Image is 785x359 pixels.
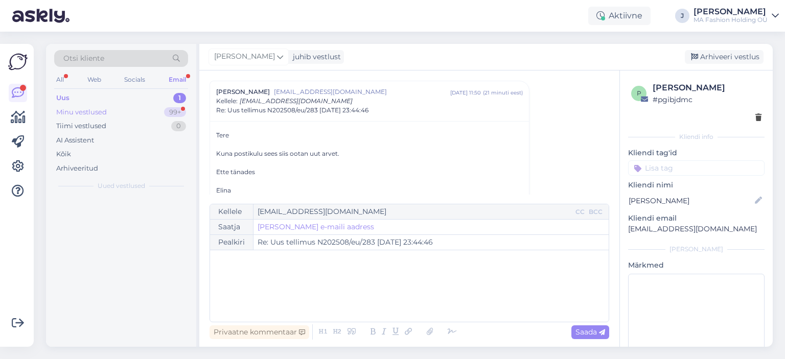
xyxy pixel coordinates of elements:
[628,160,765,176] input: Lisa tag
[637,89,641,97] span: p
[210,220,253,234] div: Saatja
[628,180,765,190] p: Kliendi nimi
[628,260,765,271] p: Märkmed
[253,204,573,219] input: Recepient...
[628,213,765,224] p: Kliendi email
[274,87,450,97] span: [EMAIL_ADDRESS][DOMAIN_NAME]
[628,224,765,234] p: [EMAIL_ADDRESS][DOMAIN_NAME]
[56,149,71,159] div: Kõik
[628,132,765,141] div: Kliendi info
[216,186,523,195] div: Elina
[210,204,253,219] div: Kellele
[164,107,186,117] div: 99+
[629,195,753,206] input: Lisa nimi
[685,50,764,64] div: Arhiveeri vestlus
[210,325,309,339] div: Privaatne kommentaar
[216,131,523,140] div: Tere
[8,52,28,71] img: Askly Logo
[122,73,147,86] div: Socials
[628,148,765,158] p: Kliendi tag'id
[216,167,523,177] div: Ette tänades
[450,89,481,97] div: [DATE] 11:50
[240,97,353,105] span: [EMAIL_ADDRESS][DOMAIN_NAME]
[216,149,523,158] div: Kuna postikulu sees siis ootan uut arvet.
[258,222,374,232] a: [PERSON_NAME] e-maili aadress
[253,235,609,250] input: Write subject here...
[628,245,765,254] div: [PERSON_NAME]
[216,106,368,115] span: Re: Uus tellimus N202508/eu/283 [DATE] 23:44:46
[675,9,689,23] div: J
[173,93,186,103] div: 1
[167,73,188,86] div: Email
[56,121,106,131] div: Tiimi vestlused
[56,93,70,103] div: Uus
[694,16,768,24] div: MA Fashion Holding OÜ
[575,327,605,337] span: Saada
[653,94,761,105] div: # pgibjdmc
[56,107,107,117] div: Minu vestlused
[63,53,104,64] span: Otsi kliente
[653,82,761,94] div: [PERSON_NAME]
[56,135,94,146] div: AI Assistent
[214,51,275,62] span: [PERSON_NAME]
[85,73,103,86] div: Web
[171,121,186,131] div: 0
[56,163,98,174] div: Arhiveeritud
[694,8,768,16] div: [PERSON_NAME]
[210,235,253,250] div: Pealkiri
[573,207,587,217] div: CC
[588,7,651,25] div: Aktiivne
[216,97,238,105] span: Kellele :
[587,207,605,217] div: BCC
[216,87,270,97] span: [PERSON_NAME]
[98,181,145,190] span: Uued vestlused
[289,52,341,62] div: juhib vestlust
[483,89,523,97] div: ( 21 minuti eest )
[694,8,779,24] a: [PERSON_NAME]MA Fashion Holding OÜ
[54,73,66,86] div: All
